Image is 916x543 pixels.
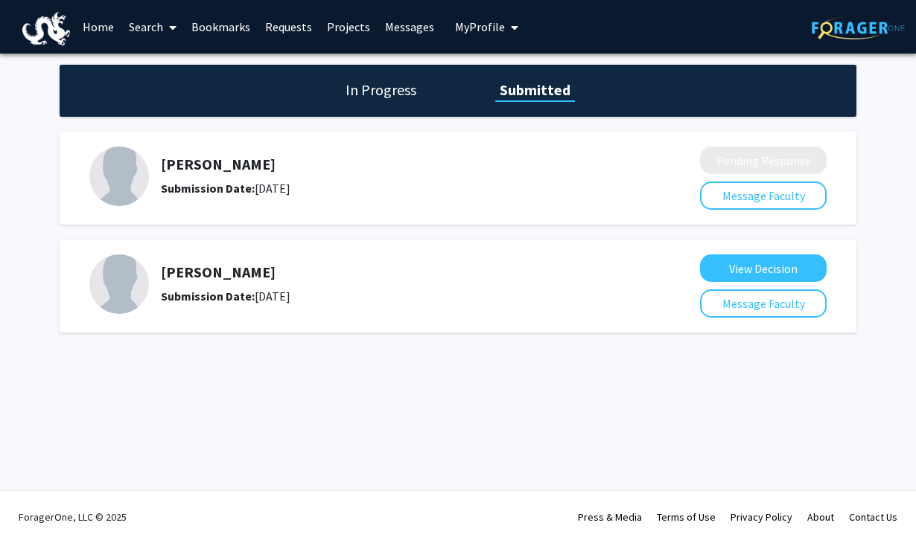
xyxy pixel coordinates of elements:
[75,1,121,53] a: Home
[161,179,621,197] div: [DATE]
[700,296,827,311] a: Message Faculty
[161,181,255,196] b: Submission Date:
[849,510,897,524] a: Contact Us
[341,80,421,100] h1: In Progress
[700,147,827,174] button: Pending Response
[19,491,127,543] div: ForagerOne, LLC © 2025
[11,476,63,532] iframe: Chat
[22,12,70,45] img: Drexel University Logo
[319,1,378,53] a: Projects
[700,289,827,318] button: Message Faculty
[89,147,149,206] img: Profile Picture
[89,254,149,314] img: Profile Picture
[657,510,716,524] a: Terms of Use
[812,16,905,39] img: ForagerOne Logo
[700,254,827,282] button: View Decision
[807,510,834,524] a: About
[161,289,255,303] b: Submission Date:
[184,1,258,53] a: Bookmarks
[161,155,621,173] h5: [PERSON_NAME]
[121,1,184,53] a: Search
[495,80,575,100] h1: Submitted
[578,510,642,524] a: Press & Media
[700,181,827,210] button: Message Faculty
[455,19,505,34] span: My Profile
[378,1,442,53] a: Messages
[700,188,827,203] a: Message Faculty
[731,510,792,524] a: Privacy Policy
[258,1,319,53] a: Requests
[161,263,621,281] h5: [PERSON_NAME]
[161,287,621,305] div: [DATE]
